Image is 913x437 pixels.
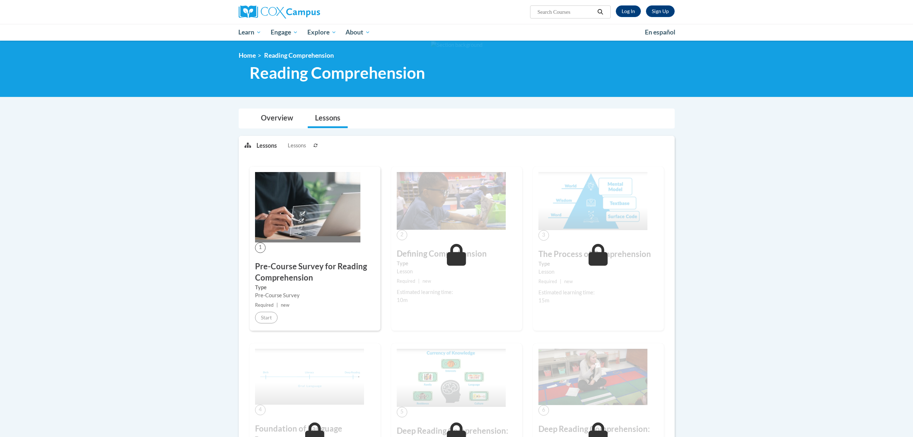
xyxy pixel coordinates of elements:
[418,278,420,284] span: |
[255,283,375,291] label: Type
[255,261,375,283] h3: Pre-Course Survey for Reading Comprehension
[431,41,482,49] img: Section background
[341,24,375,41] a: About
[276,302,278,308] span: |
[538,289,658,297] div: Estimated learning time:
[255,312,278,323] button: Start
[423,278,431,284] span: new
[307,28,336,37] span: Explore
[238,28,261,37] span: Learn
[537,8,595,16] input: Search Courses
[564,279,573,284] span: new
[560,279,561,284] span: |
[397,278,415,284] span: Required
[266,24,303,41] a: Engage
[255,291,375,299] div: Pre-Course Survey
[254,109,300,128] a: Overview
[234,24,266,41] a: Learn
[397,267,517,275] div: Lesson
[255,242,266,253] span: 1
[256,142,277,150] p: Lessons
[228,24,686,41] div: Main menu
[538,249,658,260] h3: The Process of Comprehension
[397,230,407,240] span: 2
[255,302,274,308] span: Required
[538,297,549,303] span: 15m
[281,302,290,308] span: new
[239,52,256,59] a: Home
[264,52,334,59] span: Reading Comprehension
[538,268,658,276] div: Lesson
[397,260,517,267] label: Type
[397,349,506,407] img: Course Image
[538,260,658,268] label: Type
[538,405,549,416] span: 6
[538,349,647,405] img: Course Image
[646,5,675,17] a: Register
[538,279,557,284] span: Required
[255,349,364,405] img: Course Image
[397,248,517,260] h3: Defining Comprehension
[397,288,517,296] div: Estimated learning time:
[250,63,425,82] span: Reading Comprehension
[271,28,298,37] span: Engage
[616,5,641,17] a: Log In
[595,8,606,16] button: Search
[288,142,306,150] span: Lessons
[538,172,647,230] img: Course Image
[397,407,407,417] span: 5
[255,423,375,434] h3: Foundation of Language
[303,24,341,41] a: Explore
[239,5,377,19] a: Cox Campus
[645,28,675,36] span: En español
[308,109,348,128] a: Lessons
[239,5,320,19] img: Cox Campus
[397,172,506,230] img: Course Image
[640,25,680,40] a: En español
[538,230,549,241] span: 3
[255,405,266,415] span: 4
[397,297,408,303] span: 10m
[255,172,360,242] img: Course Image
[346,28,370,37] span: About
